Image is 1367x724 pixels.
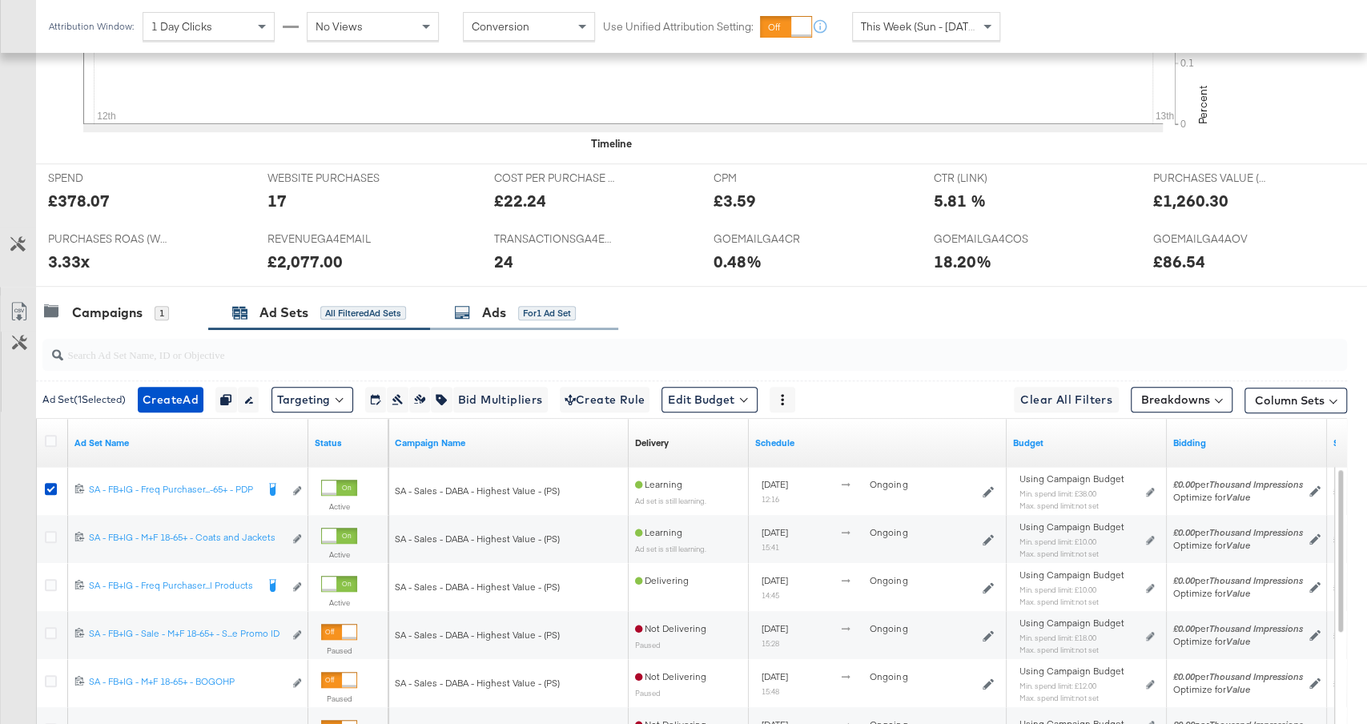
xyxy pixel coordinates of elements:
[1244,388,1347,413] button: Column Sets
[1209,526,1303,538] em: Thousand Impressions
[661,387,758,412] button: Edit Budget
[48,171,168,186] span: SPEND
[42,392,126,407] div: Ad Set ( 1 Selected)
[89,579,255,592] div: SA - FB+IG - Freq Purchaser...l Products
[452,387,548,412] button: Bid Multipliers
[1019,681,1096,690] sub: Min. spend limit: £12.00
[870,670,907,682] span: ongoing
[395,581,560,593] span: SA - Sales - DABA - Highest Value - (PS)
[1196,86,1210,124] text: Percent
[1209,622,1303,634] em: Thousand Impressions
[267,189,287,212] div: 17
[89,675,283,688] div: SA - FB+IG - M+F 18-65+ - BOGOHP
[72,304,143,322] div: Campaigns
[1019,693,1099,702] sub: Max. spend limit : not set
[1153,250,1205,273] div: £86.54
[1020,390,1112,410] span: Clear All Filters
[1019,585,1096,594] sub: Min. spend limit: £10.00
[762,494,779,504] sub: 12:16
[143,390,199,410] span: Create Ad
[1226,683,1250,695] em: Value
[48,21,135,32] div: Attribution Window:
[933,250,991,273] div: 18.20%
[1013,436,1160,449] a: Shows the current budget of Ad Set.
[1173,622,1303,634] span: per
[762,574,788,586] span: [DATE]
[1173,491,1303,504] div: Optimize for
[155,306,169,320] div: 1
[494,231,614,247] span: TRANSACTIONSGA4EMAIL
[870,478,907,490] span: ongoing
[1019,645,1099,654] sub: Max. spend limit : not set
[560,387,650,412] button: Create Rule
[635,544,706,553] sub: Ad set is still learning.
[1019,521,1124,533] span: Using Campaign Budget
[1173,635,1303,648] div: Optimize for
[565,390,645,410] span: Create Rule
[714,189,756,212] div: £3.59
[89,483,255,496] div: SA - FB+IG - Freq Purchaser...-65+ - PDP
[321,549,357,560] label: Active
[635,436,669,449] div: Delivery
[48,189,110,212] div: £378.07
[1153,189,1228,212] div: £1,260.30
[1173,478,1195,490] em: £0.00
[321,597,357,608] label: Active
[518,306,576,320] div: for 1 Ad Set
[259,304,308,322] div: Ad Sets
[89,627,283,644] a: SA - FB+IG - Sale - M+F 18-65+ - S...e Promo ID
[755,436,1000,449] a: Shows when your Ad Set is scheduled to deliver.
[267,250,343,273] div: £2,077.00
[1019,597,1099,606] sub: Max. spend limit : not set
[1173,539,1303,552] div: Optimize for
[714,171,834,186] span: CPM
[458,390,543,410] span: Bid Multipliers
[395,436,622,449] a: Your campaign name.
[89,675,283,692] a: SA - FB+IG - M+F 18-65+ - BOGOHP
[762,622,788,634] span: [DATE]
[1153,171,1273,186] span: PURCHASES VALUE (WEBSITE EVENTS)
[494,171,614,186] span: COST PER PURCHASE (WEBSITE EVENTS)
[321,501,357,512] label: Active
[1173,683,1303,696] div: Optimize for
[472,19,529,34] span: Conversion
[321,646,357,656] label: Paused
[1019,617,1124,629] span: Using Campaign Budget
[1019,549,1099,558] sub: Max. spend limit : not set
[933,189,985,212] div: 5.81 %
[48,231,168,247] span: PURCHASES ROAS (WEBSITE EVENTS)
[1153,231,1273,247] span: GOEMAILGA4AOV
[1019,665,1124,678] span: Using Campaign Budget
[1173,574,1195,586] em: £0.00
[603,19,754,34] label: Use Unified Attribution Setting:
[635,688,661,698] sub: Paused
[762,670,788,682] span: [DATE]
[1173,478,1303,490] span: per
[1226,587,1250,599] em: Value
[494,189,546,212] div: £22.24
[635,670,706,682] span: Not Delivering
[1131,387,1232,412] button: Breakdowns
[1226,539,1250,551] em: Value
[1173,587,1303,600] div: Optimize for
[933,171,1053,186] span: CTR (LINK)
[74,436,302,449] a: Your Ad Set name.
[395,629,560,641] span: SA - Sales - DABA - Highest Value - (PS)
[320,306,406,320] div: All Filtered Ad Sets
[1173,574,1303,586] span: per
[494,250,513,273] div: 24
[482,304,506,322] div: Ads
[1173,622,1195,634] em: £0.00
[63,332,1228,364] input: Search Ad Set Name, ID or Objective
[1019,473,1124,485] span: Using Campaign Budget
[395,677,560,689] span: SA - Sales - DABA - Highest Value - (PS)
[267,231,388,247] span: REVENUEGA4EMAIL
[635,496,706,505] sub: Ad set is still learning.
[48,250,90,273] div: 3.33x
[762,590,779,600] sub: 14:45
[1019,537,1096,546] sub: Min. spend limit: £10.00
[1019,569,1124,581] span: Using Campaign Budget
[635,640,661,650] sub: Paused
[1209,478,1303,490] em: Thousand Impressions
[762,526,788,538] span: [DATE]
